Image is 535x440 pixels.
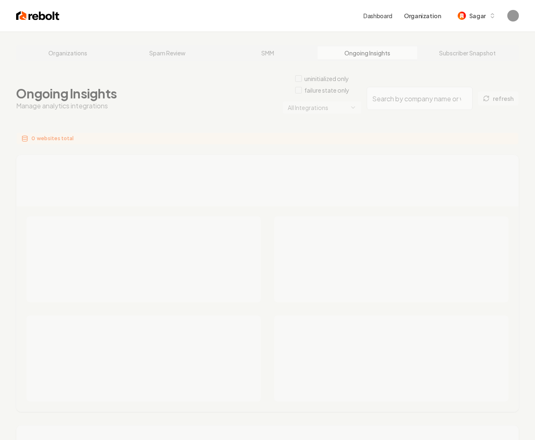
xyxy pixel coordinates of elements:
a: Dashboard [363,12,392,20]
button: Open user button [507,10,519,22]
span: Sagar [469,12,486,20]
img: Rebolt Logo [16,10,60,22]
img: Sagar Soni [507,10,519,22]
img: Sagar [458,12,466,20]
button: Organization [399,8,446,23]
